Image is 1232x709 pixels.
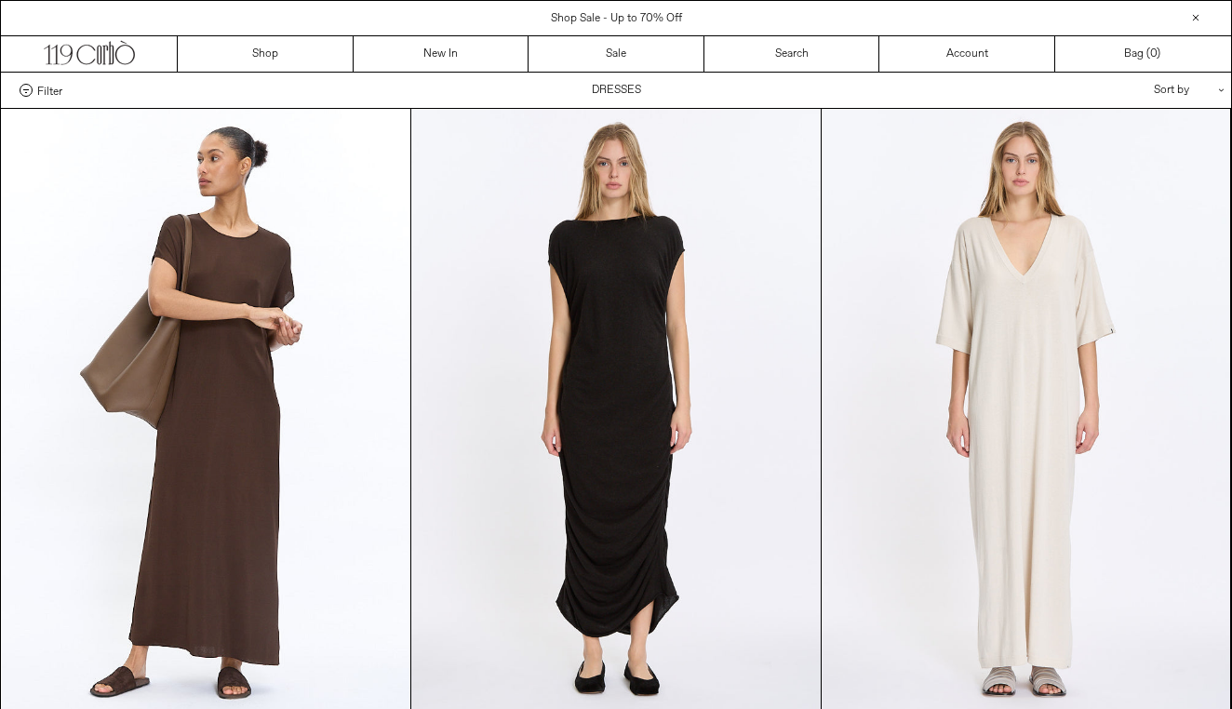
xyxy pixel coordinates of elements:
a: Account [879,36,1055,72]
a: Search [704,36,880,72]
span: Filter [37,84,62,97]
span: ) [1150,46,1160,62]
a: Shop Sale - Up to 70% Off [551,11,682,26]
div: Sort by [1045,73,1212,108]
a: New In [354,36,529,72]
a: Shop [178,36,354,72]
a: Sale [529,36,704,72]
span: 0 [1150,47,1157,61]
a: Bag () [1055,36,1231,72]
